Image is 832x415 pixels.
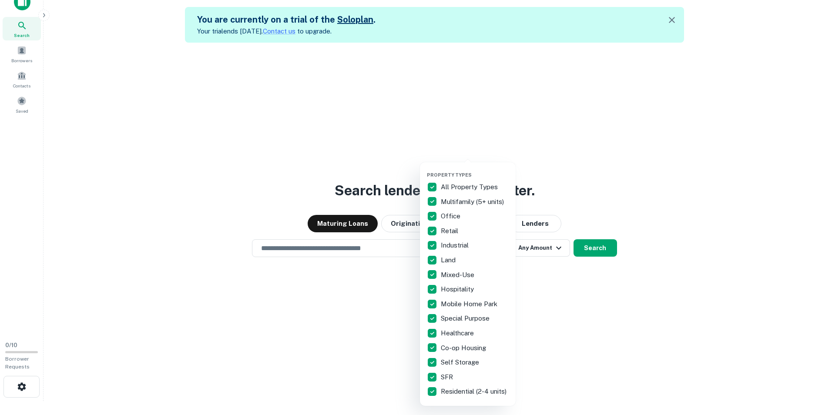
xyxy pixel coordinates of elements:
[441,284,476,295] p: Hospitality
[788,318,832,359] iframe: Chat Widget
[441,386,508,397] p: Residential (2-4 units)
[441,313,491,324] p: Special Purpose
[441,255,457,265] p: Land
[441,372,455,382] p: SFR
[441,357,481,368] p: Self Storage
[441,226,460,236] p: Retail
[441,211,462,221] p: Office
[441,182,500,192] p: All Property Types
[441,270,476,280] p: Mixed-Use
[441,328,476,338] p: Healthcare
[441,299,499,309] p: Mobile Home Park
[441,240,470,251] p: Industrial
[441,343,488,353] p: Co-op Housing
[441,197,506,207] p: Multifamily (5+ units)
[427,172,472,177] span: Property Types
